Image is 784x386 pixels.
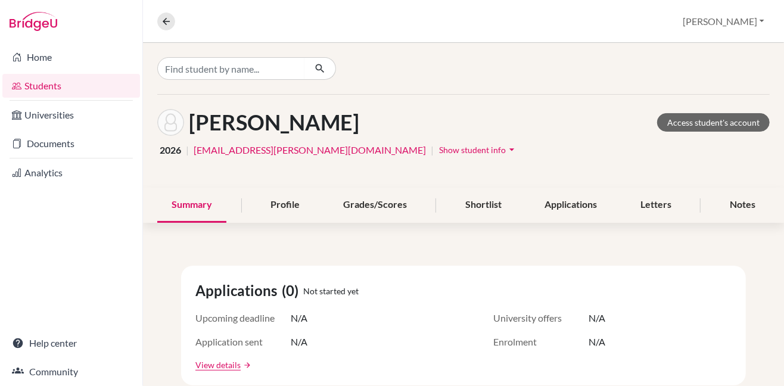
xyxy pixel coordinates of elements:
[493,335,589,349] span: Enrolment
[530,188,611,223] div: Applications
[439,145,506,155] span: Show student info
[157,188,226,223] div: Summary
[195,335,291,349] span: Application sent
[2,360,140,384] a: Community
[506,144,518,155] i: arrow_drop_down
[282,280,303,301] span: (0)
[186,143,189,157] span: |
[2,132,140,155] a: Documents
[451,188,516,223] div: Shortlist
[189,110,359,135] h1: [PERSON_NAME]
[157,109,184,136] img: Iman Parker's avatar
[160,143,181,157] span: 2026
[589,335,605,349] span: N/A
[194,143,426,157] a: [EMAIL_ADDRESS][PERSON_NAME][DOMAIN_NAME]
[2,74,140,98] a: Students
[329,188,421,223] div: Grades/Scores
[291,311,307,325] span: N/A
[157,57,305,80] input: Find student by name...
[195,280,282,301] span: Applications
[2,331,140,355] a: Help center
[657,113,770,132] a: Access student's account
[431,143,434,157] span: |
[438,141,518,159] button: Show student infoarrow_drop_down
[195,359,241,371] a: View details
[303,285,359,297] span: Not started yet
[677,10,770,33] button: [PERSON_NAME]
[195,311,291,325] span: Upcoming deadline
[2,45,140,69] a: Home
[10,12,57,31] img: Bridge-U
[291,335,307,349] span: N/A
[715,188,770,223] div: Notes
[493,311,589,325] span: University offers
[256,188,314,223] div: Profile
[2,103,140,127] a: Universities
[2,161,140,185] a: Analytics
[241,361,251,369] a: arrow_forward
[626,188,686,223] div: Letters
[589,311,605,325] span: N/A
